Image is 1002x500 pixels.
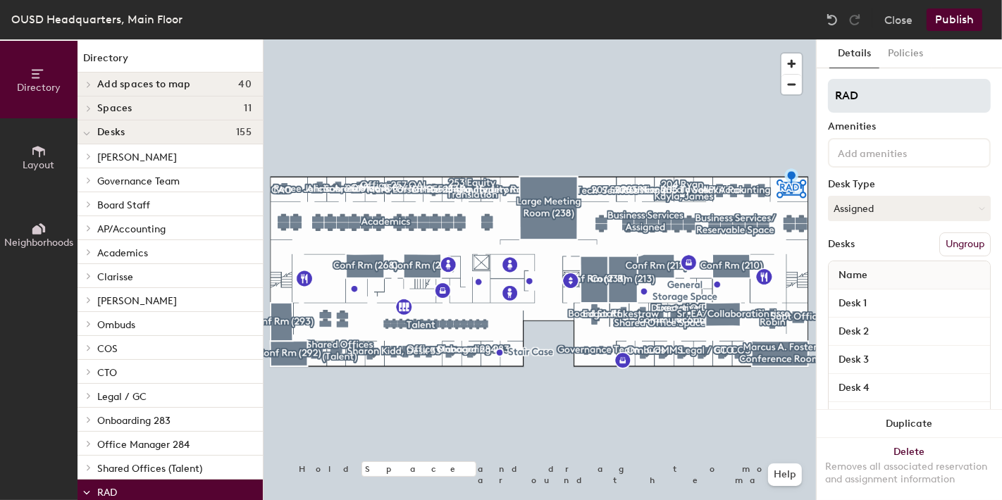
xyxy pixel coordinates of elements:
[97,343,118,355] span: COS
[97,295,177,307] span: [PERSON_NAME]
[97,439,190,451] span: Office Manager 284
[97,199,150,211] span: Board Staff
[97,223,166,235] span: AP/Accounting
[848,13,862,27] img: Redo
[97,487,117,499] span: RAD
[835,144,962,161] input: Add amenities
[244,103,252,114] span: 11
[825,13,839,27] img: Undo
[768,463,802,486] button: Help
[828,239,855,250] div: Desks
[97,367,117,379] span: CTO
[831,406,987,426] input: Unnamed desk
[831,378,987,398] input: Unnamed desk
[97,175,180,187] span: Governance Team
[828,121,991,132] div: Amenities
[97,151,177,163] span: [PERSON_NAME]
[831,294,987,313] input: Unnamed desk
[4,237,73,249] span: Neighborhoods
[828,179,991,190] div: Desk Type
[97,79,191,90] span: Add spaces to map
[817,438,1002,500] button: DeleteRemoves all associated reservation and assignment information
[831,322,987,342] input: Unnamed desk
[939,232,991,256] button: Ungroup
[97,247,148,259] span: Academics
[831,350,987,370] input: Unnamed desk
[829,39,879,68] button: Details
[927,8,982,31] button: Publish
[236,127,252,138] span: 155
[884,8,913,31] button: Close
[831,263,874,288] span: Name
[97,463,202,475] span: Shared Offices (Talent)
[17,82,61,94] span: Directory
[238,79,252,90] span: 40
[879,39,932,68] button: Policies
[97,271,133,283] span: Clarisse
[817,410,1002,438] button: Duplicate
[23,159,55,171] span: Layout
[97,103,132,114] span: Spaces
[97,127,125,138] span: Desks
[97,391,147,403] span: Legal / GC
[828,196,991,221] button: Assigned
[97,415,171,427] span: Onboarding 283
[825,461,994,486] div: Removes all associated reservation and assignment information
[97,319,135,331] span: Ombuds
[11,11,183,28] div: OUSD Headquarters, Main Floor
[78,51,263,73] h1: Directory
